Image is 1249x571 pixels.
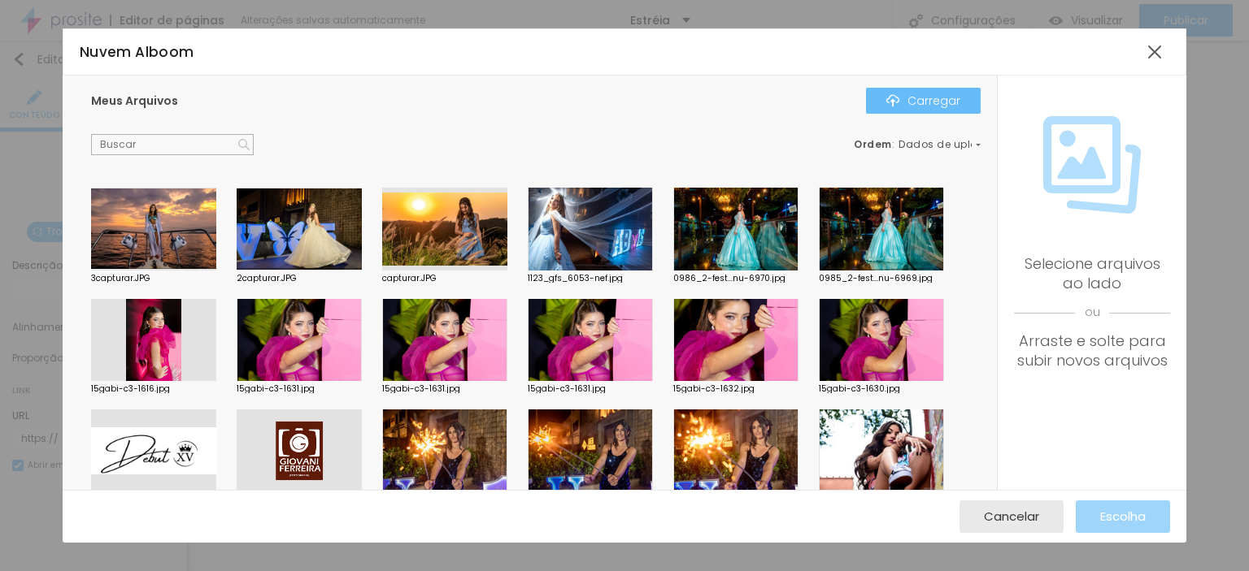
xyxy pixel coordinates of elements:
font: Ordem [854,137,892,151]
font: 15gabi-c3-1631.jpg [382,383,460,395]
img: Ícone [238,139,250,150]
font: 1123_gfs_6053-nef.jpg [528,272,623,284]
font: 15gabi-c3-1631.jpg [237,383,315,395]
font: 15gabi-c3-1630.jpg [819,383,900,395]
font: Dados de upload [899,137,993,151]
font: : [892,137,895,151]
font: 15gabi-c3-1616.jpg [91,383,170,395]
button: ÍconeCarregar [866,88,981,114]
font: Nuvem Alboom [80,42,194,62]
font: Cancelar [984,508,1039,525]
font: Escolha [1100,508,1146,525]
font: 0986_2-fest...nu-6970.jpg [673,272,786,284]
font: Meus Arquivos [91,93,178,109]
font: 2capturar.JPG [237,272,297,284]
font: 15gabi-c3-1632.jpg [673,383,755,395]
button: Cancelar [960,500,1064,533]
font: 3capturar.JPG [91,272,150,284]
font: ou [1085,304,1100,320]
font: Carregar [907,93,960,109]
font: Arraste e solte para subir novos arquivos [1017,331,1168,370]
img: Ícone [1043,116,1141,214]
input: Buscar [91,134,254,155]
font: capturar.JPG [382,272,437,284]
font: 15gabi-c3-1631.jpg [528,383,606,395]
button: Escolha [1076,500,1170,533]
font: Selecione arquivos ao lado [1025,253,1160,293]
img: Ícone [886,94,899,107]
font: 0985_2-fest...nu-6969.jpg [819,272,933,284]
